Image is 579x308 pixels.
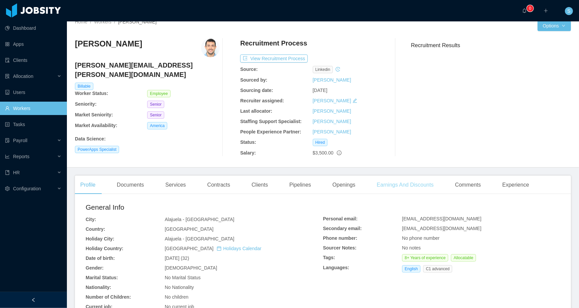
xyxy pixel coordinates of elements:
[147,111,164,119] span: Senior
[75,61,220,79] h4: [PERSON_NAME][EMAIL_ADDRESS][PERSON_NAME][DOMAIN_NAME]
[75,123,117,128] b: Market Availability:
[450,176,486,194] div: Comments
[323,255,335,260] b: Tags:
[217,246,221,251] i: icon: calendar
[327,176,361,194] div: Openings
[240,88,273,93] b: Sourcing date:
[313,66,333,73] span: linkedin
[5,54,62,67] a: icon: auditClients
[371,176,439,194] div: Earnings And Discounts
[323,226,362,231] b: Secondary email:
[402,226,481,231] span: [EMAIL_ADDRESS][DOMAIN_NAME]
[5,102,62,115] a: icon: userWorkers
[75,112,113,117] b: Market Seniority:
[86,226,105,232] b: Country:
[240,98,284,103] b: Recruiter assigned:
[527,5,534,12] sup: 0
[94,19,111,24] a: Workers
[323,235,358,241] b: Phone number:
[86,265,104,271] b: Gender:
[147,90,170,97] span: Employee
[240,108,272,114] b: Last allocator:
[114,19,115,24] span: /
[165,265,217,271] span: [DEMOGRAPHIC_DATA]
[147,101,164,108] span: Senior
[313,139,328,146] span: Hired
[217,246,261,251] a: icon: calendarHolidays Calendar
[13,170,20,175] span: HR
[522,8,527,13] i: icon: bell
[75,19,87,24] a: Home
[423,265,452,273] span: C1 advanced
[202,176,235,194] div: Contracts
[240,129,301,134] b: People Experience Partner:
[5,170,10,175] i: icon: book
[75,146,119,153] span: PowerApps Specialist
[86,285,111,290] b: Nationality:
[86,202,323,213] h2: General Info
[86,236,114,241] b: Holiday City:
[240,55,308,63] button: icon: exportView Recruitment Process
[411,41,571,49] h3: Recruitment Results
[13,186,41,191] span: Configuration
[86,275,118,280] b: Marital Status:
[240,77,267,83] b: Sourced by:
[284,176,316,194] div: Pipelines
[5,138,10,143] i: icon: file-protect
[497,176,535,194] div: Experience
[402,235,440,241] span: No phone number
[402,216,481,221] span: [EMAIL_ADDRESS][DOMAIN_NAME]
[165,294,188,300] span: No children
[544,8,548,13] i: icon: plus
[111,176,149,194] div: Documents
[240,139,256,145] b: Status:
[313,150,333,156] span: $3,500.00
[240,67,258,72] b: Source:
[165,255,189,261] span: [DATE] (32)
[201,38,220,57] img: 878f3997-54a0-4081-bdc0-ddf6345e1030_6807988e5a7f6-400w.png
[353,98,357,103] i: icon: edit
[5,74,10,79] i: icon: solution
[402,254,448,262] span: 8+ Years of experience
[13,154,29,159] span: Reports
[86,246,123,251] b: Holiday Country:
[86,294,131,300] b: Number of Children:
[451,254,476,262] span: Allocatable
[313,98,351,103] a: [PERSON_NAME]
[337,150,342,155] span: info-circle
[240,38,307,48] h4: Recruitment Process
[5,118,62,131] a: icon: profileTasks
[5,154,10,159] i: icon: line-chart
[165,275,200,280] span: No Marital Status
[86,217,96,222] b: City:
[313,77,351,83] a: [PERSON_NAME]
[75,101,97,107] b: Seniority:
[323,265,350,270] b: Languages:
[323,245,357,250] b: Sourcer Notes:
[240,119,302,124] b: Staffing Support Specialist:
[165,217,234,222] span: Alajuela - [GEOGRAPHIC_DATA]
[165,285,194,290] span: No Nationality
[402,245,421,250] span: No notes
[313,119,351,124] a: [PERSON_NAME]
[5,186,10,191] i: icon: setting
[165,236,234,241] span: Alajuela - [GEOGRAPHIC_DATA]
[246,176,273,194] div: Clients
[313,108,351,114] a: [PERSON_NAME]
[75,83,93,90] span: Billable
[5,37,62,51] a: icon: appstoreApps
[13,74,33,79] span: Allocation
[147,122,167,129] span: America
[160,176,191,194] div: Services
[5,86,62,99] a: icon: robotUsers
[165,226,213,232] span: [GEOGRAPHIC_DATA]
[567,7,570,15] span: S
[75,91,108,96] b: Worker Status:
[75,38,142,49] h3: [PERSON_NAME]
[13,138,27,143] span: Payroll
[323,216,358,221] b: Personal email:
[240,150,256,156] b: Salary:
[75,136,106,141] b: Data Science :
[5,21,62,35] a: icon: pie-chartDashboard
[90,19,91,24] span: /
